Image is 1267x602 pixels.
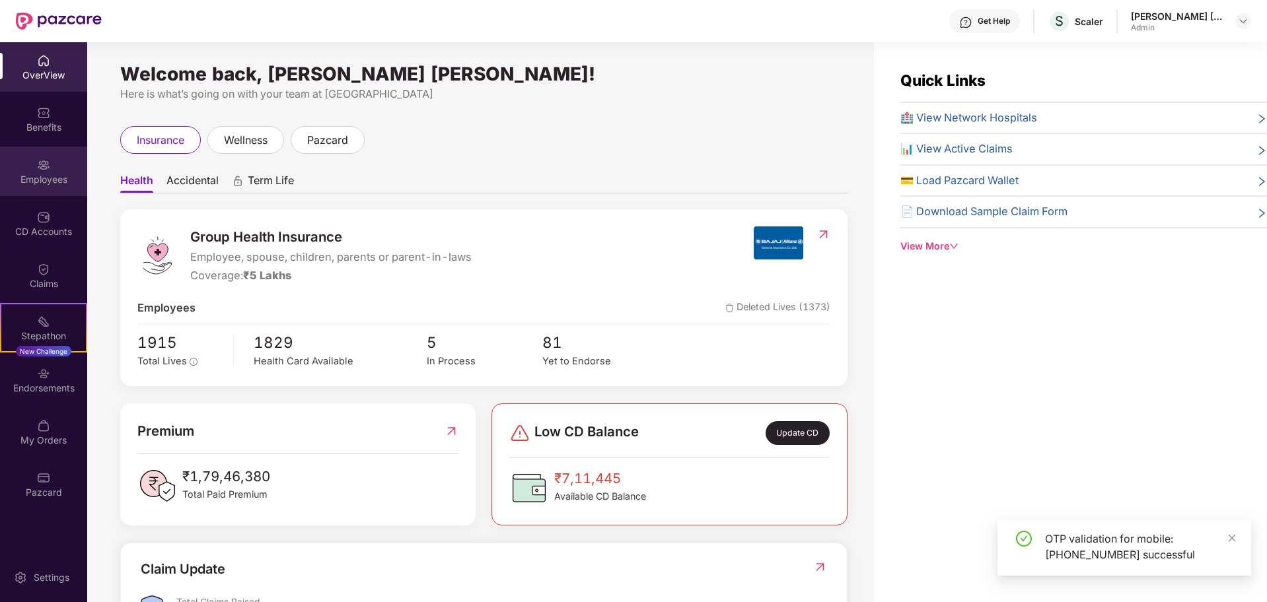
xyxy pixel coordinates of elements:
[900,71,986,89] span: Quick Links
[37,54,50,67] img: svg+xml;base64,PHN2ZyBpZD0iSG9tZSIgeG1sbnM9Imh0dHA6Ly93d3cudzMub3JnLzIwMDAvc3ZnIiB3aWR0aD0iMjAiIG...
[509,468,549,508] img: CDBalanceIcon
[1045,531,1235,562] div: OTP validation for mobile: [PHONE_NUMBER] successful
[137,355,187,367] span: Total Lives
[949,242,959,251] span: down
[725,304,734,312] img: deleteIcon
[900,172,1019,189] span: 💳 Load Pazcard Wallet
[1256,143,1267,158] span: right
[224,132,268,149] span: wellness
[243,269,291,282] span: ₹5 Lakhs
[30,571,73,584] div: Settings
[1131,22,1223,33] div: Admin
[725,300,830,317] span: Deleted Lives (1373)
[1256,175,1267,189] span: right
[1131,10,1223,22] div: [PERSON_NAME] [PERSON_NAME]
[1016,531,1032,547] span: check-circle
[959,16,972,29] img: svg+xml;base64,PHN2ZyBpZD0iSGVscC0zMngzMiIgeG1sbnM9Imh0dHA6Ly93d3cudzMub3JnLzIwMDAvc3ZnIiB3aWR0aD...
[190,226,472,248] span: Group Health Insurance
[37,367,50,380] img: svg+xml;base64,PHN2ZyBpZD0iRW5kb3JzZW1lbnRzIiB4bWxucz0iaHR0cDovL3d3dy53My5vcmcvMjAwMC9zdmciIHdpZH...
[37,471,50,485] img: svg+xml;base64,PHN2ZyBpZD0iUGF6Y2FyZCIgeG1sbnM9Imh0dHA6Ly93d3cudzMub3JnLzIwMDAvc3ZnIiB3aWR0aD0iMj...
[16,13,102,30] img: New Pazcare Logo
[37,263,50,276] img: svg+xml;base64,PHN2ZyBpZD0iQ2xhaW0iIHhtbG5zPSJodHRwOi8vd3d3LnczLm9yZy8yMDAwL3N2ZyIgd2lkdGg9IjIwIi...
[254,354,427,369] div: Health Card Available
[554,489,646,504] span: Available CD Balance
[37,419,50,432] img: svg+xml;base64,PHN2ZyBpZD0iTXlfT3JkZXJzIiBkYXRhLW5hbWU9Ik15IE9yZGVycyIgeG1sbnM9Imh0dHA6Ly93d3cudz...
[182,487,270,502] span: Total Paid Premium
[900,141,1013,158] span: 📊 View Active Claims
[232,175,244,187] div: animation
[509,422,530,444] img: svg+xml;base64,PHN2ZyBpZD0iRGFuZ2VyLTMyeDMyIiB4bWxucz0iaHR0cDovL3d3dy53My5vcmcvMjAwMC9zdmciIHdpZH...
[254,331,427,354] span: 1829
[137,466,177,506] img: PaidPremiumIcon
[542,354,658,369] div: Yet to Endorse
[190,267,472,284] div: Coverage:
[137,236,177,275] img: logo
[900,239,1267,253] div: View More
[900,203,1068,220] span: 📄 Download Sample Claim Form
[166,174,219,193] span: Accidental
[182,466,270,487] span: ₹1,79,46,380
[766,421,830,445] div: Update CD
[1238,16,1249,26] img: svg+xml;base64,PHN2ZyBpZD0iRHJvcGRvd24tMzJ4MzIiIHhtbG5zPSJodHRwOi8vd3d3LnczLm9yZy8yMDAwL3N2ZyIgd2...
[554,468,646,489] span: ₹7,11,445
[445,420,458,442] img: RedirectIcon
[120,69,848,79] div: Welcome back, [PERSON_NAME] [PERSON_NAME]!
[37,106,50,119] img: svg+xml;base64,PHN2ZyBpZD0iQmVuZWZpdHMiIHhtbG5zPSJodHRwOi8vd3d3LnczLm9yZy8yMDAwL3N2ZyIgd2lkdGg9Ij...
[141,559,225,580] div: Claim Update
[190,358,198,366] span: info-circle
[542,331,658,354] span: 81
[1,329,86,343] div: Stepathon
[248,174,294,193] span: Term Life
[1075,15,1103,28] div: Scaler
[120,86,848,102] div: Here is what’s going on with your team at [GEOGRAPHIC_DATA]
[1055,13,1064,29] span: S
[137,132,184,149] span: insurance
[1256,206,1267,220] span: right
[754,226,803,259] img: insurerIcon
[427,354,542,369] div: In Process
[137,300,196,317] span: Employees
[534,421,639,445] span: Low CD Balance
[307,132,348,149] span: pazcard
[37,158,50,172] img: svg+xml;base64,PHN2ZyBpZD0iRW1wbG95ZWVzIiB4bWxucz0iaHR0cDovL3d3dy53My5vcmcvMjAwMC9zdmciIHdpZHRoPS...
[37,211,50,224] img: svg+xml;base64,PHN2ZyBpZD0iQ0RfQWNjb3VudHMiIGRhdGEtbmFtZT0iQ0QgQWNjb3VudHMiIHhtbG5zPSJodHRwOi8vd3...
[1227,533,1237,543] span: close
[1256,112,1267,127] span: right
[120,174,153,193] span: Health
[137,331,224,354] span: 1915
[900,110,1037,127] span: 🏥 View Network Hospitals
[427,331,542,354] span: 5
[813,560,827,574] img: RedirectIcon
[16,346,71,356] div: New Challenge
[37,315,50,328] img: svg+xml;base64,PHN2ZyB4bWxucz0iaHR0cDovL3d3dy53My5vcmcvMjAwMC9zdmciIHdpZHRoPSIyMSIgaGVpZ2h0PSIyMC...
[978,16,1010,26] div: Get Help
[816,228,830,241] img: RedirectIcon
[137,420,194,442] span: Premium
[14,571,27,584] img: svg+xml;base64,PHN2ZyBpZD0iU2V0dGluZy0yMHgyMCIgeG1sbnM9Imh0dHA6Ly93d3cudzMub3JnLzIwMDAvc3ZnIiB3aW...
[190,249,472,266] span: Employee, spouse, children, parents or parent-in-laws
